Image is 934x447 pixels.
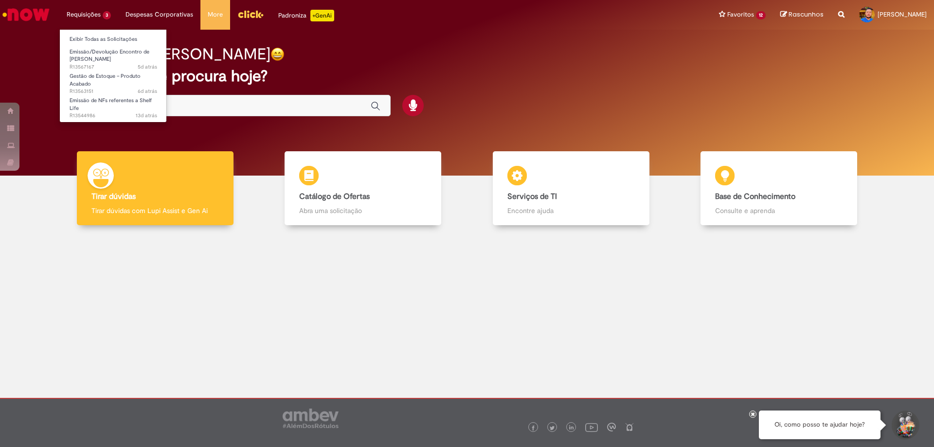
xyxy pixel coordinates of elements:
[60,71,167,92] a: Aberto R13563151 : Gestão de Estoque – Produto Acabado
[136,112,157,119] time: 17/09/2025 17:17:24
[759,411,880,439] div: Oi, como posso te ajudar hoje?
[70,63,157,71] span: R13567167
[569,425,574,431] img: logo_footer_linkedin.png
[890,411,919,440] button: Iniciar Conversa de Suporte
[60,47,167,68] a: Aberto R13567167 : Emissão/Devolução Encontro de Contas Fornecedor
[507,206,635,215] p: Encontre ajuda
[270,47,285,61] img: happy-face.png
[138,63,157,71] time: 25/09/2025 14:59:58
[756,11,766,19] span: 12
[531,426,536,430] img: logo_footer_facebook.png
[467,151,675,226] a: Serviços de TI Encontre ajuda
[91,192,136,201] b: Tirar dúvidas
[310,10,334,21] p: +GenAi
[625,423,634,431] img: logo_footer_naosei.png
[208,10,223,19] span: More
[259,151,467,226] a: Catálogo de Ofertas Abra uma solicitação
[878,10,927,18] span: [PERSON_NAME]
[299,192,370,201] b: Catálogo de Ofertas
[70,72,141,88] span: Gestão de Estoque – Produto Acabado
[84,46,270,63] h2: Bom dia, [PERSON_NAME]
[70,97,152,112] span: Emissão de NFs referentes a Shelf Life
[283,409,339,428] img: logo_footer_ambev_rotulo_gray.png
[607,423,616,431] img: logo_footer_workplace.png
[278,10,334,21] div: Padroniza
[84,68,850,85] h2: O que você procura hoje?
[126,10,193,19] span: Despesas Corporativas
[70,48,149,63] span: Emissão/Devolução Encontro de [PERSON_NAME]
[138,88,157,95] time: 24/09/2025 14:04:03
[60,34,167,45] a: Exibir Todas as Solicitações
[70,112,157,120] span: R13544986
[138,88,157,95] span: 6d atrás
[727,10,754,19] span: Favoritos
[51,151,259,226] a: Tirar dúvidas Tirar dúvidas com Lupi Assist e Gen Ai
[70,88,157,95] span: R13563151
[103,11,111,19] span: 3
[507,192,557,201] b: Serviços de TI
[550,426,555,430] img: logo_footer_twitter.png
[780,10,824,19] a: Rascunhos
[60,95,167,116] a: Aberto R13544986 : Emissão de NFs referentes a Shelf Life
[237,7,264,21] img: click_logo_yellow_360x200.png
[789,10,824,19] span: Rascunhos
[138,63,157,71] span: 5d atrás
[675,151,883,226] a: Base de Conhecimento Consulte e aprenda
[59,29,167,123] ul: Requisições
[67,10,101,19] span: Requisições
[715,206,843,215] p: Consulte e aprenda
[136,112,157,119] span: 13d atrás
[715,192,795,201] b: Base de Conhecimento
[585,421,598,433] img: logo_footer_youtube.png
[299,206,427,215] p: Abra uma solicitação
[1,5,51,24] img: ServiceNow
[91,206,219,215] p: Tirar dúvidas com Lupi Assist e Gen Ai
